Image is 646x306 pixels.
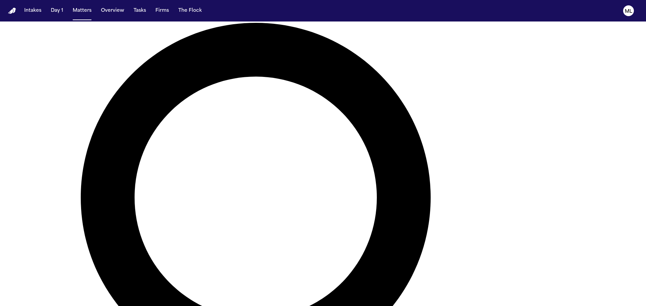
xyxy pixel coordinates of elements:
button: The Flock [176,5,205,17]
button: Matters [70,5,94,17]
a: Home [8,8,16,14]
button: Overview [98,5,127,17]
button: Intakes [22,5,44,17]
button: Tasks [131,5,149,17]
img: Finch Logo [8,8,16,14]
button: Day 1 [48,5,66,17]
button: Firms [153,5,172,17]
